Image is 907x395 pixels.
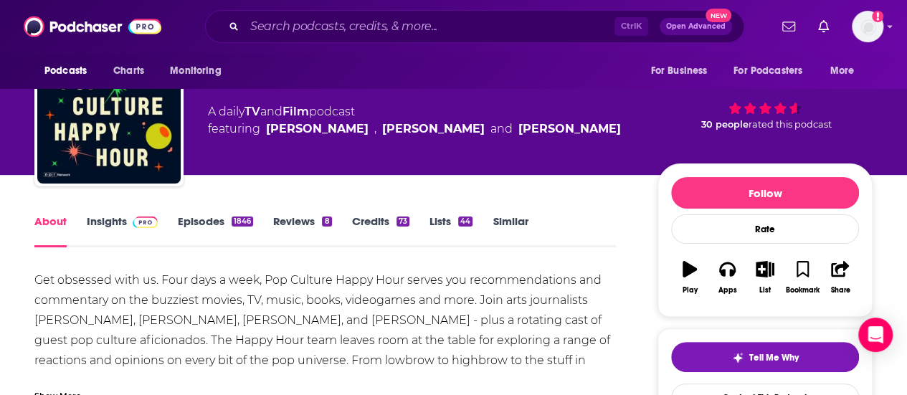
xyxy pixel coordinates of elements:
div: 1846 [232,216,253,227]
button: Open AdvancedNew [660,18,732,35]
span: rated this podcast [749,119,832,130]
span: Podcasts [44,61,87,81]
div: List [759,286,771,295]
a: Show notifications dropdown [777,14,801,39]
img: Podchaser - Follow, Share and Rate Podcasts [24,13,161,40]
span: Open Advanced [666,23,726,30]
a: Episodes1846 [178,214,253,247]
a: Similar [493,214,528,247]
button: tell me why sparkleTell Me Why [671,342,859,372]
img: tell me why sparkle [732,352,744,363]
img: User Profile [852,11,883,42]
div: A daily podcast [208,103,621,138]
button: Share [822,252,859,303]
span: Tell Me Why [749,352,799,363]
span: Monitoring [170,61,221,81]
span: Logged in as mdekoning [852,11,883,42]
div: Apps [718,286,737,295]
span: Ctrl K [614,17,648,36]
span: , [374,120,376,138]
button: open menu [34,57,105,85]
a: Show notifications dropdown [812,14,835,39]
button: Show profile menu [852,11,883,42]
div: Play [683,286,698,295]
button: open menu [820,57,873,85]
a: About [34,214,67,247]
button: open menu [724,57,823,85]
button: Follow [671,177,859,209]
button: List [746,252,784,303]
span: New [706,9,731,22]
span: featuring [208,120,621,138]
div: Share [830,286,850,295]
a: Linda Holmes [382,120,485,138]
button: open menu [160,57,239,85]
a: Charts [104,57,153,85]
a: Reviews8 [273,214,331,247]
a: Film [282,105,309,118]
div: Rate [671,214,859,244]
button: Apps [708,252,746,303]
span: More [830,61,855,81]
img: Pop Culture Happy Hour [37,40,181,184]
div: Bookmark [786,286,820,295]
div: 87 30 peoplerated this podcast [657,50,873,139]
span: For Business [650,61,707,81]
div: Open Intercom Messenger [858,318,893,352]
div: 73 [396,216,409,227]
div: Search podcasts, credits, & more... [205,10,744,43]
span: and [260,105,282,118]
svg: Add a profile image [872,11,883,22]
span: and [490,120,513,138]
a: Lists44 [429,214,473,247]
button: Play [671,252,708,303]
div: 44 [458,216,473,227]
a: InsightsPodchaser Pro [87,214,158,247]
span: For Podcasters [733,61,802,81]
div: 8 [322,216,331,227]
input: Search podcasts, credits, & more... [244,15,614,38]
span: Charts [113,61,144,81]
a: Stephen Thompson [266,120,369,138]
img: Podchaser Pro [133,216,158,228]
span: 30 people [701,119,749,130]
button: Bookmark [784,252,821,303]
a: TV [244,105,260,118]
a: Aisha Harris [518,120,621,138]
a: Credits73 [352,214,409,247]
button: open menu [640,57,725,85]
